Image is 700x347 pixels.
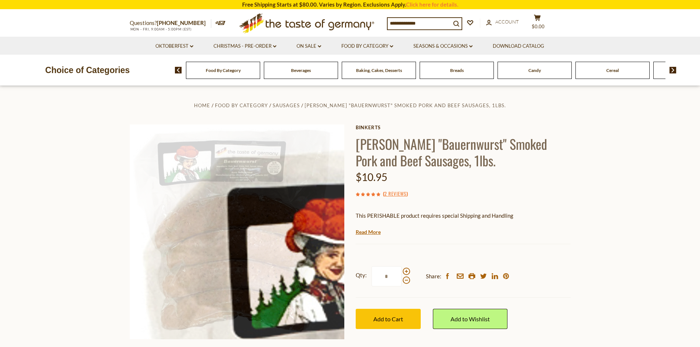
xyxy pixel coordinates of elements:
[356,271,367,280] strong: Qty:
[341,42,393,50] a: Food By Category
[383,190,408,197] span: ( )
[406,1,458,8] a: Click here for details.
[426,272,441,281] span: Share:
[486,18,519,26] a: Account
[606,68,619,73] a: Cereal
[527,14,549,33] button: $0.00
[356,135,571,169] h1: [PERSON_NAME] "Bauernwurst" Smoked Pork and Beef Sausages, 1lbs.
[356,309,421,329] button: Add to Cart
[528,68,541,73] a: Candy
[532,24,545,29] span: $0.00
[373,315,403,322] span: Add to Cart
[493,42,544,50] a: Download Catalog
[291,68,311,73] a: Beverages
[356,228,381,236] a: Read More
[206,68,241,73] a: Food By Category
[670,67,676,73] img: next arrow
[356,124,571,130] a: Binkerts
[130,18,211,28] p: Questions?
[384,190,406,198] a: 2 Reviews
[273,102,300,108] a: Sausages
[363,226,571,235] li: We will ship this product in heat-protective packaging and ice.
[130,27,192,31] span: MON - FRI, 9:00AM - 5:00PM (EST)
[356,171,387,183] span: $10.95
[356,68,402,73] a: Baking, Cakes, Desserts
[305,102,506,108] a: [PERSON_NAME] "Bauernwurst" Smoked Pork and Beef Sausages, 1lbs.
[155,42,193,50] a: Oktoberfest
[157,19,206,26] a: [PHONE_NUMBER]
[215,102,268,108] a: Food By Category
[175,67,182,73] img: previous arrow
[495,19,519,25] span: Account
[413,42,473,50] a: Seasons & Occasions
[450,68,464,73] a: Breads
[213,42,276,50] a: Christmas - PRE-ORDER
[371,266,402,286] input: Qty:
[356,211,571,220] p: This PERISHABLE product requires special Shipping and Handling
[433,309,507,329] a: Add to Wishlist
[130,124,345,339] img: Binkert's "Bauernwurst" Smoked Pork and Beef Sausages, 1lbs.
[194,102,210,108] a: Home
[297,42,321,50] a: On Sale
